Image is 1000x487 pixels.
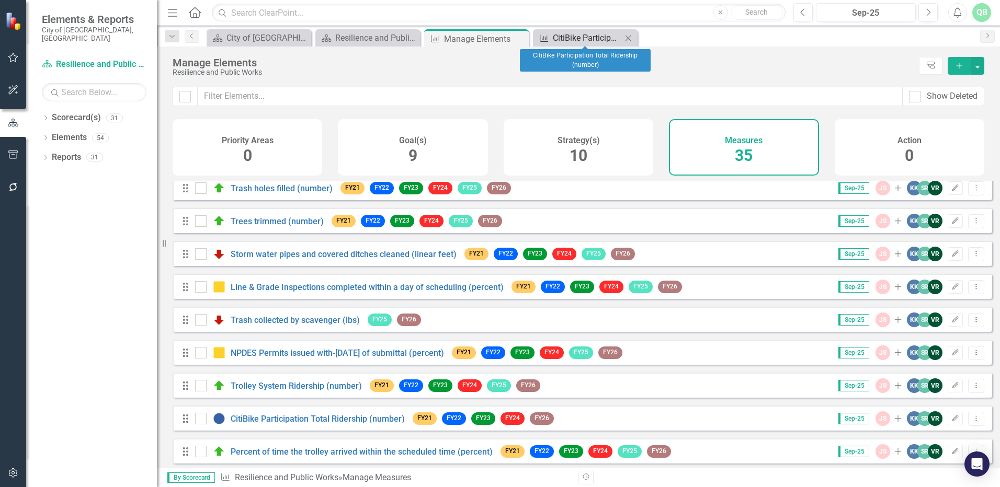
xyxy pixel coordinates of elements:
span: FY26 [647,445,671,457]
a: Percent of time the trolley arrived within the scheduled time (percent) [231,447,493,457]
span: FY22 [494,248,518,260]
div: VR [928,411,942,426]
span: FY22 [530,445,554,457]
div: JS [876,312,890,327]
a: Trash collected by scavenger (lbs) [231,315,360,325]
img: ClearPoint Strategy [5,11,24,30]
span: FY22 [361,215,385,227]
div: 54 [92,133,109,142]
a: Trees trimmed (number) [231,216,324,226]
span: FY23 [399,182,423,194]
span: FY25 [449,215,473,227]
img: On Target [213,215,225,227]
div: VR [928,181,942,195]
div: JS [876,247,890,261]
button: Search [731,5,783,20]
div: SR [917,411,932,426]
input: Search Below... [42,83,146,101]
img: Below Plan [213,314,225,326]
span: FY25 [569,346,593,358]
div: 31 [86,153,103,162]
span: FY24 [599,281,623,293]
div: KK [907,444,922,459]
h4: Measures [725,136,763,145]
span: FY23 [510,346,535,358]
div: VR [928,280,942,294]
div: Open Intercom Messenger [964,451,990,477]
div: KK [907,214,922,228]
div: KK [907,247,922,261]
span: FY23 [428,379,452,391]
a: CitiBike Participation Total Ridership (number) [536,31,622,44]
span: By Scorecard [167,472,215,483]
div: SR [917,312,932,327]
span: 0 [243,146,252,165]
img: On Target [213,379,225,392]
span: FY26 [530,412,554,424]
span: FY26 [611,248,635,260]
span: FY24 [428,182,452,194]
span: Sep-25 [838,215,869,227]
span: FY26 [397,314,421,326]
div: SR [917,345,932,360]
a: City of [GEOGRAPHIC_DATA] [209,31,309,44]
span: Sep-25 [838,446,869,457]
span: FY24 [552,248,576,260]
span: FY24 [458,379,482,391]
span: 0 [905,146,914,165]
span: FY23 [570,281,594,293]
div: Manage Elements [444,32,526,45]
span: FY22 [541,281,565,293]
div: KK [907,312,922,327]
a: Trash holes filled (number) [231,183,333,193]
div: CitiBike Participation Total Ridership (number) [553,31,622,44]
span: 9 [408,146,417,165]
span: FY24 [588,445,612,457]
a: Reports [52,152,81,164]
span: FY22 [399,379,423,391]
span: FY25 [458,182,482,194]
small: City of [GEOGRAPHIC_DATA], [GEOGRAPHIC_DATA] [42,26,146,43]
img: Caution [213,346,225,359]
div: JS [876,345,890,360]
div: SR [917,181,932,195]
a: NPDES Permits issued with-[DATE] of submittal (percent) [231,348,444,358]
span: Sep-25 [838,281,869,293]
span: FY23 [471,412,495,424]
div: Show Deleted [927,90,978,102]
div: KK [907,378,922,393]
h4: Goal(s) [399,136,427,145]
span: FY22 [370,182,394,194]
span: FY21 [413,412,437,424]
span: FY25 [368,314,392,326]
div: SR [917,280,932,294]
div: 31 [106,113,123,122]
a: Resilience and Public Works [318,31,417,44]
span: FY25 [629,281,653,293]
div: JS [876,378,890,393]
div: JS [876,444,890,459]
div: Resilience and Public Works [335,31,417,44]
div: VR [928,214,942,228]
div: KK [907,411,922,426]
img: Below Plan [213,248,225,260]
a: Resilience and Public Works [42,59,146,71]
span: Sep-25 [838,413,869,424]
div: CitiBike Participation Total Ridership (number) [520,49,651,72]
img: On Target [213,445,225,458]
div: JS [876,280,890,294]
span: FY21 [512,281,536,293]
span: FY26 [516,379,540,391]
div: Manage Elements [173,57,914,68]
span: FY23 [523,248,547,260]
img: Caution [213,281,225,293]
span: FY24 [501,412,525,424]
span: Sep-25 [838,314,869,326]
div: SR [917,214,932,228]
span: FY25 [487,379,511,391]
a: Line & Grade Inspections completed within a day of scheduling (percent) [231,282,504,292]
div: JS [876,411,890,426]
span: Search [745,8,768,16]
div: Resilience and Public Works [173,68,914,76]
span: FY21 [340,182,365,194]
